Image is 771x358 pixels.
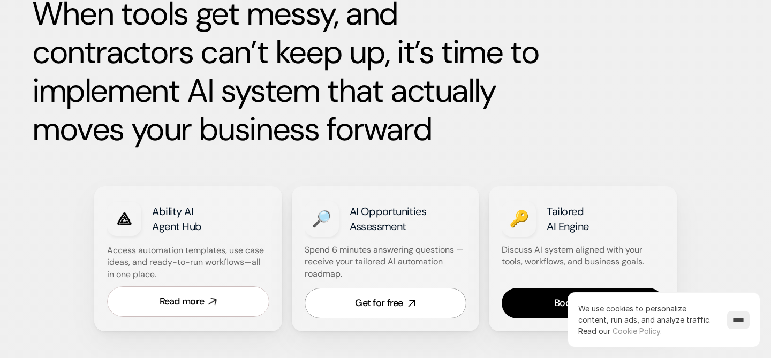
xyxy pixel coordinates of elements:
span: Read our . [578,326,662,336]
strong: Ability AI Agent Hub [152,204,202,233]
h3: 🔎 [312,208,331,230]
div: Get for free [355,296,403,310]
p: Discuss AI system aligned with your tools, workflows, and business goals. [502,244,662,268]
strong: AI Engine [547,219,589,233]
h3: 🔑 [509,208,529,230]
div: Book a call [554,296,599,310]
a: Cookie Policy [613,326,660,336]
div: Read more [160,295,205,308]
strong: AI Opportunities Assessment [350,204,429,233]
a: Read more [107,286,269,317]
p: We use cookies to personalize content, run ads, and analyze traffic. [578,303,716,337]
strong: Spend 6 minutes answering questions — receive your tailored AI automation roadmap. [305,244,466,279]
a: Get for free [305,288,467,318]
a: Book a call [502,288,664,318]
p: Access automation templates, use case ideas, and ready-to-run workflows—all in one place. [107,245,268,280]
strong: Tailored [547,204,584,218]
